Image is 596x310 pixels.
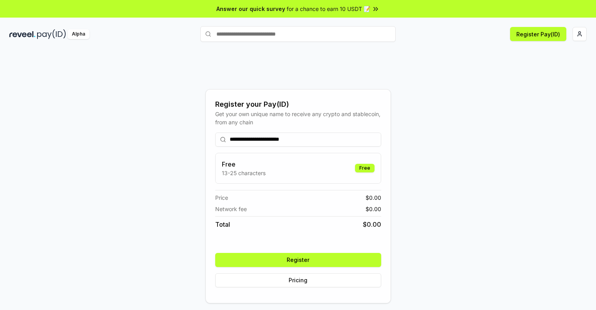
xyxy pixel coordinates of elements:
[9,29,36,39] img: reveel_dark
[366,205,381,213] span: $ 0.00
[366,194,381,202] span: $ 0.00
[215,253,381,267] button: Register
[510,27,566,41] button: Register Pay(ID)
[222,159,266,169] h3: Free
[215,273,381,287] button: Pricing
[222,169,266,177] p: 13-25 characters
[37,29,66,39] img: pay_id
[287,5,370,13] span: for a chance to earn 10 USDT 📝
[215,220,230,229] span: Total
[216,5,285,13] span: Answer our quick survey
[215,194,228,202] span: Price
[215,110,381,126] div: Get your own unique name to receive any crypto and stablecoin, from any chain
[215,99,381,110] div: Register your Pay(ID)
[68,29,89,39] div: Alpha
[355,164,375,172] div: Free
[215,205,247,213] span: Network fee
[363,220,381,229] span: $ 0.00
